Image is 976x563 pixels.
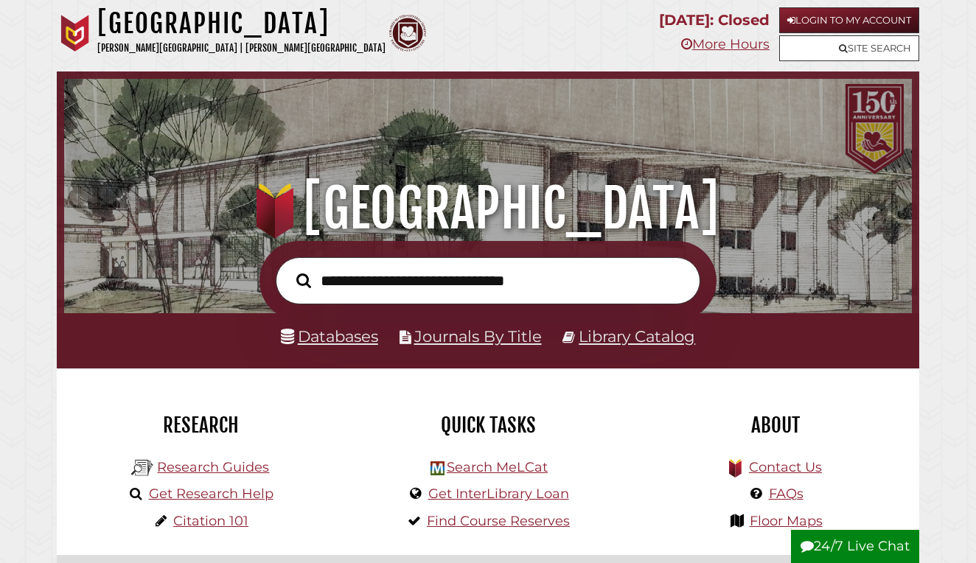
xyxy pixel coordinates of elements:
h2: Quick Tasks [355,413,621,438]
a: Get Research Help [149,486,273,502]
img: Hekman Library Logo [431,461,445,475]
a: Site Search [779,35,919,61]
h2: Research [68,413,333,438]
a: Library Catalog [579,326,695,346]
a: Research Guides [157,459,269,475]
a: Login to My Account [779,7,919,33]
a: Get InterLibrary Loan [428,486,569,502]
p: [PERSON_NAME][GEOGRAPHIC_DATA] | [PERSON_NAME][GEOGRAPHIC_DATA] [97,40,386,57]
h1: [GEOGRAPHIC_DATA] [97,7,386,40]
button: Search [289,269,318,291]
a: Find Course Reserves [427,513,570,529]
a: FAQs [769,486,804,502]
a: Contact Us [749,459,822,475]
a: Journals By Title [414,326,542,346]
p: [DATE]: Closed [659,7,770,33]
a: Floor Maps [750,513,823,529]
a: Databases [281,326,378,346]
img: Calvin Theological Seminary [389,15,426,52]
img: Calvin University [57,15,94,52]
img: Hekman Library Logo [131,457,153,479]
a: More Hours [681,36,770,52]
h2: About [643,413,908,438]
a: Citation 101 [173,513,248,529]
h1: [GEOGRAPHIC_DATA] [79,176,897,241]
a: Search MeLCat [447,459,548,475]
i: Search [296,273,311,288]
